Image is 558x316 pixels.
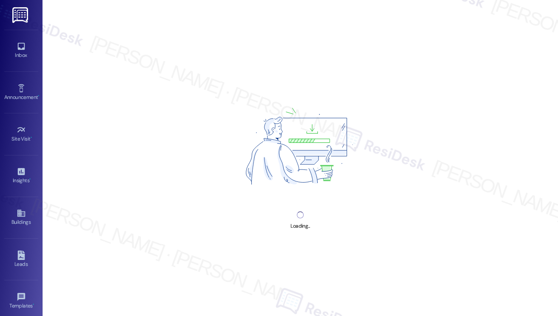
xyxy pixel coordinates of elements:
[31,135,32,141] span: •
[4,206,38,229] a: Buildings
[29,176,31,182] span: •
[38,93,39,99] span: •
[4,39,38,62] a: Inbox
[33,302,34,308] span: •
[290,222,310,231] div: Loading...
[4,123,38,146] a: Site Visit •
[4,164,38,187] a: Insights •
[12,7,30,23] img: ResiDesk Logo
[4,248,38,271] a: Leads
[4,290,38,313] a: Templates •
